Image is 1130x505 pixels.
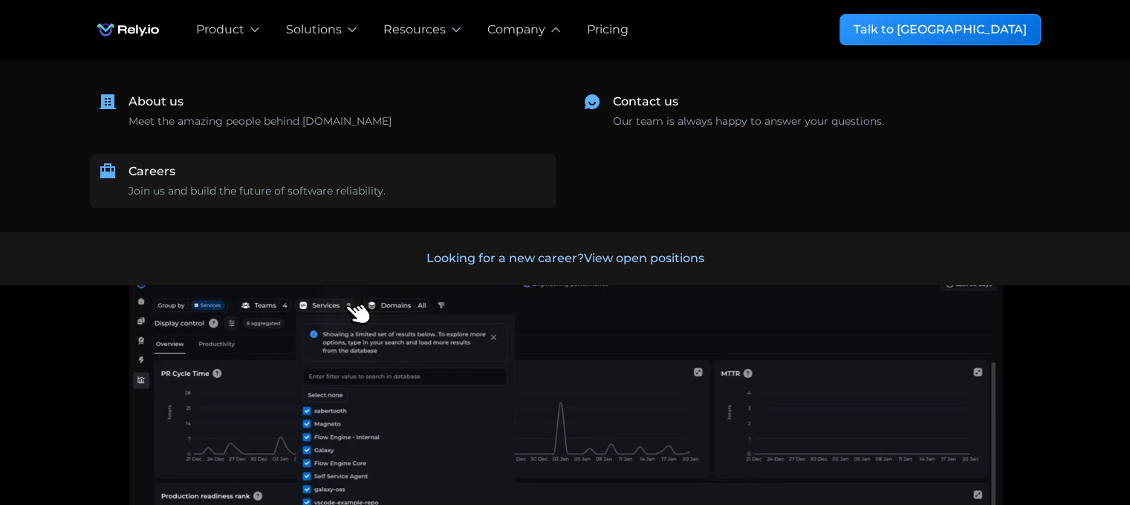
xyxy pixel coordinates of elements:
div: Looking for a new career? [426,250,704,267]
div: About us [129,93,184,111]
a: Looking for a new career?View open positions [24,232,1106,285]
img: Rely.io logo [90,15,166,45]
div: Meet the amazing people behind [DOMAIN_NAME] ‍ [129,114,392,145]
a: home [90,15,166,45]
div: Contact us [613,93,678,111]
a: CareersJoin us and build the future of software reliability. [90,154,556,208]
div: Product [196,21,244,39]
a: Talk to [GEOGRAPHIC_DATA] [840,14,1041,45]
a: About usMeet the amazing people behind [DOMAIN_NAME]‍ [90,84,556,154]
div: Join us and build the future of software reliability. [129,183,386,199]
div: Resources [383,21,446,39]
a: Pricing [587,21,629,39]
div: Solutions [286,21,342,39]
span: View open positions [584,251,704,265]
div: Talk to [GEOGRAPHIC_DATA] [854,21,1027,39]
div: Company [487,21,545,39]
a: Contact usOur team is always happy to answer your questions. [574,84,1041,138]
div: Careers [129,163,175,180]
div: Our team is always happy to answer your questions. [613,114,884,129]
